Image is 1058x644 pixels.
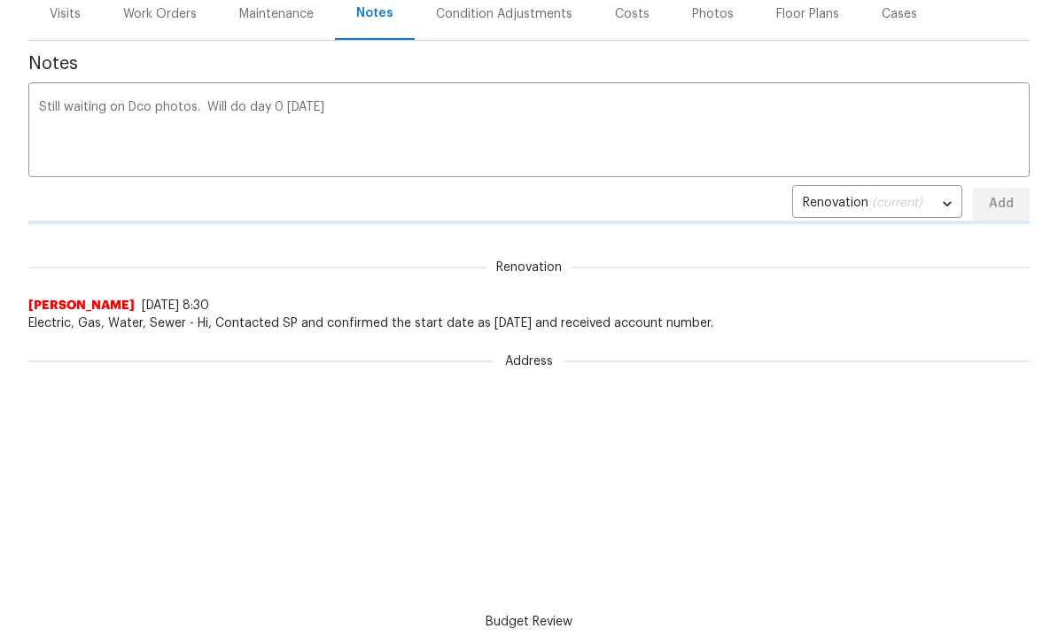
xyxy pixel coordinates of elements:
[356,4,393,22] div: Notes
[28,55,1030,73] span: Notes
[882,5,917,23] div: Cases
[615,5,650,23] div: Costs
[142,299,209,312] span: [DATE] 8:30
[692,5,734,23] div: Photos
[776,5,839,23] div: Floor Plans
[436,5,572,23] div: Condition Adjustments
[50,5,81,23] div: Visits
[28,314,1030,332] span: Electric, Gas, Water, Sewer - Hi, Contacted SP and confirmed the start date as [DATE] and receive...
[872,197,922,209] span: (current)
[486,259,572,276] span: Renovation
[123,5,197,23] div: Work Orders
[792,182,962,226] div: Renovation (current)
[494,353,564,370] span: Address
[28,297,135,314] span: [PERSON_NAME]
[39,101,1019,163] textarea: Still waiting on Dco photos. Will do day 0 [DATE]
[239,5,314,23] div: Maintenance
